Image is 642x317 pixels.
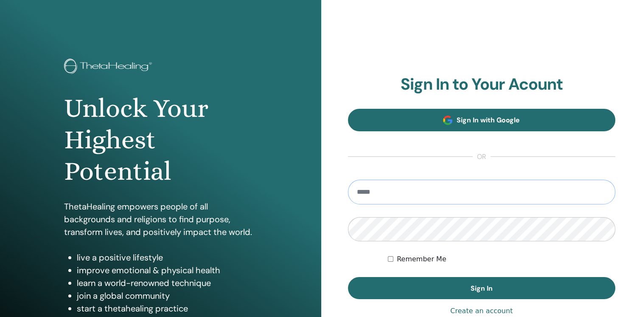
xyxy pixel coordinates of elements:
[348,75,616,94] h2: Sign In to Your Acount
[388,254,615,264] div: Keep me authenticated indefinitely or until I manually logout
[64,93,257,187] h1: Unlock Your Highest Potential
[77,289,257,302] li: join a global community
[77,251,257,264] li: live a positive lifestyle
[77,302,257,315] li: start a thetahealing practice
[457,116,520,125] span: Sign In with Google
[64,200,257,238] p: ThetaHealing empowers people of all backgrounds and religions to find purpose, transform lives, a...
[473,152,491,162] span: or
[348,277,616,299] button: Sign In
[77,264,257,277] li: improve emotional & physical health
[77,277,257,289] li: learn a world-renowned technique
[348,109,616,131] a: Sign In with Google
[450,306,513,316] a: Create an account
[397,254,446,264] label: Remember Me
[471,284,493,293] span: Sign In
